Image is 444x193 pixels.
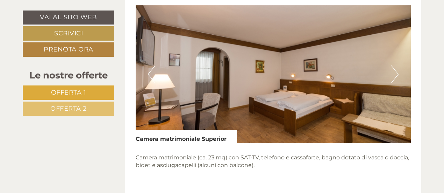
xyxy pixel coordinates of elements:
[391,66,399,83] button: Next
[136,154,411,170] p: Camera matrimoniale (ca. 23 mq) con SAT-TV, telefono e cassaforte, bagno dotato di vasca o doccia...
[136,5,411,143] img: image
[23,26,114,41] a: Scrivici
[10,34,117,39] small: 10:01
[136,130,237,143] div: Camera matrimoniale Superior
[10,20,117,26] div: Hotel Mondschein
[124,5,151,17] div: [DATE]
[51,89,86,96] span: Offerta 1
[23,11,114,25] a: Vai al sito web
[5,19,121,40] div: Buon giorno, come possiamo aiutarla?
[23,69,114,82] div: Le nostre offerte
[50,105,87,112] span: Offerta 2
[23,42,114,57] a: Prenota ora
[148,66,155,83] button: Previous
